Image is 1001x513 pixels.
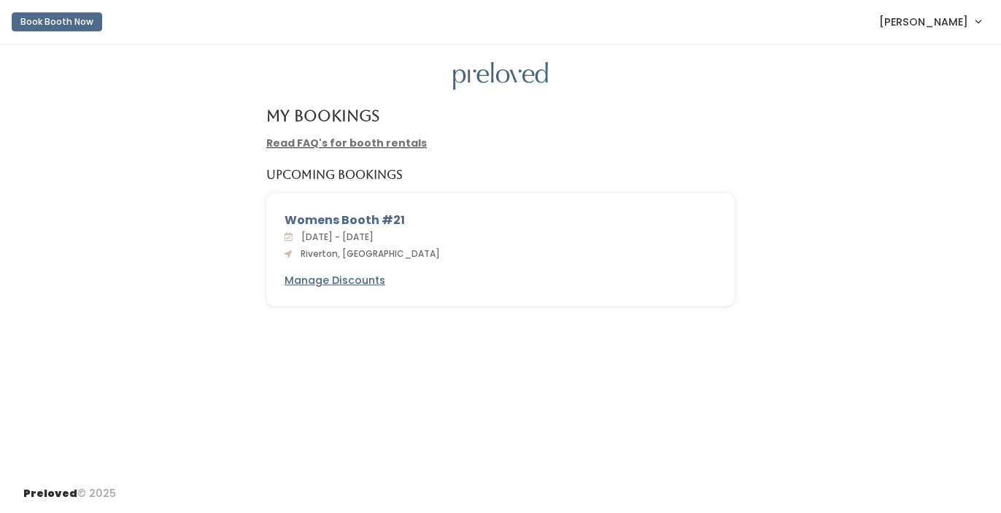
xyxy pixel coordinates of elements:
a: [PERSON_NAME] [865,6,995,37]
img: preloved logo [453,62,548,90]
u: Manage Discounts [285,273,385,288]
a: Read FAQ's for booth rentals [266,136,427,150]
div: Womens Booth #21 [285,212,716,229]
button: Book Booth Now [12,12,102,31]
h5: Upcoming Bookings [266,169,403,182]
h4: My Bookings [266,107,379,124]
span: Preloved [23,486,77,501]
div: © 2025 [23,474,116,501]
a: Manage Discounts [285,273,385,288]
span: [PERSON_NAME] [879,14,968,30]
span: Riverton, [GEOGRAPHIC_DATA] [295,247,440,260]
span: [DATE] - [DATE] [295,231,374,243]
a: Book Booth Now [12,6,102,38]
